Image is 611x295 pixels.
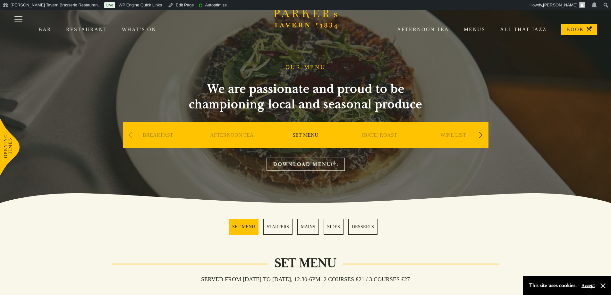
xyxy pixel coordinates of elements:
div: 2 / 9 [197,122,267,167]
a: DOWNLOAD MENU [267,158,345,171]
a: 5 / 5 [348,219,378,235]
a: SET MENU [293,132,318,158]
svg: Brasserie Restaurant Cambridge | Parker's Tavern Cambridge [274,6,338,29]
div: 1 / 9 [123,122,193,167]
a: 3 / 5 [297,219,319,235]
a: 2 / 5 [263,219,293,235]
h2: Set Menu [268,256,343,271]
button: Close and accept [600,282,606,289]
button: Accept [581,282,595,289]
a: 4 / 5 [324,219,344,235]
div: 4 / 9 [344,122,415,167]
span: [PERSON_NAME] [543,3,577,7]
a: WINE LIST [440,132,466,158]
h2: We are passionate and proud to be championing local and seasonal produce [177,81,434,112]
a: 1 / 5 [229,219,259,235]
a: [DATE] ROAST [362,132,397,158]
button: Toggle navigation [5,7,32,34]
p: This site uses cookies. [529,281,577,290]
h1: OUR MENU [285,64,326,71]
h3: Served from [DATE] to [DATE], 12:30-6pm. 2 COURSES £21 / 3 COURSES £27 [195,276,416,283]
a: Live [104,2,115,8]
div: Previous slide [126,128,135,142]
a: BREAKFAST [143,132,173,158]
div: 5 / 9 [418,122,488,167]
a: AFTERNOON TEA [210,132,254,158]
div: Next slide [477,128,485,142]
div: 3 / 9 [270,122,341,167]
img: Views over 48 hours. Click for more Jetpack Stats. [233,1,268,9]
